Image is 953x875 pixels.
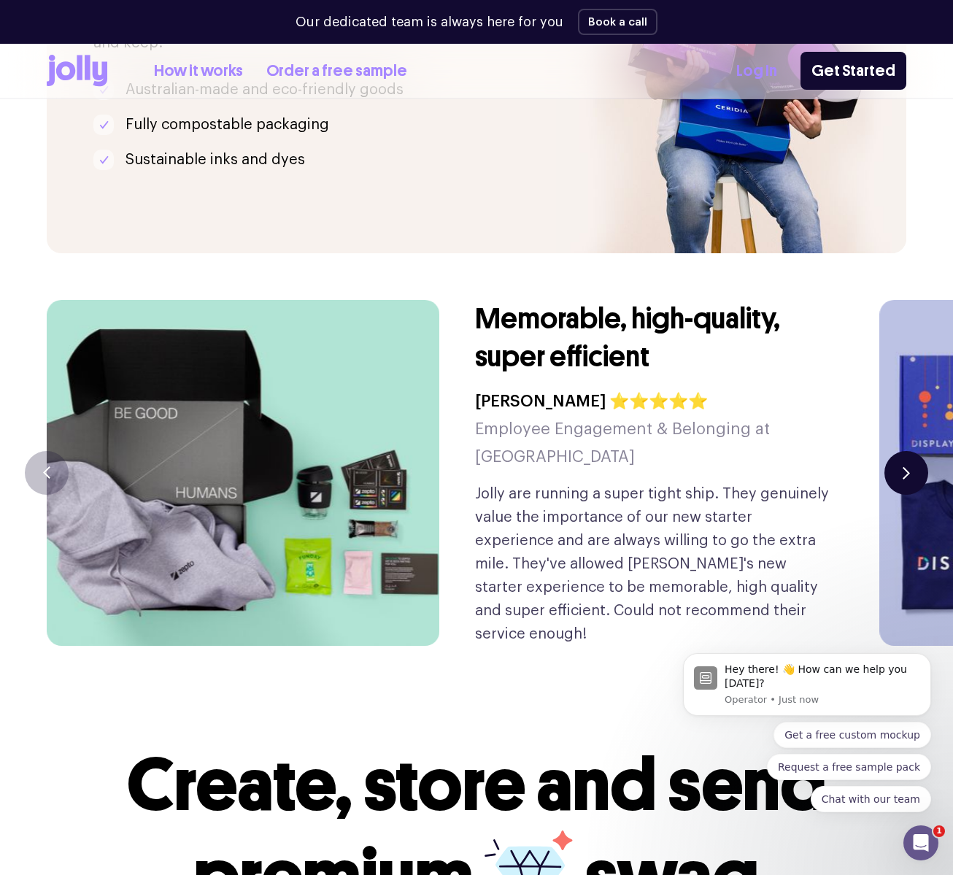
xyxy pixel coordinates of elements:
[661,631,953,836] iframe: Intercom notifications message
[475,300,833,376] h3: Memorable, high-quality, super efficient
[933,825,945,837] span: 1
[903,825,938,860] iframe: Intercom live chat
[736,59,777,83] a: Log In
[266,59,407,83] a: Order a free sample
[475,482,833,646] p: Jolly are running a super tight ship. They genuinely value the importance of our new starter expe...
[154,59,243,83] a: How it works
[578,9,657,35] button: Book a call
[475,388,833,415] h4: [PERSON_NAME] ⭐⭐⭐⭐⭐
[800,52,906,90] a: Get Started
[126,148,305,171] p: Sustainable inks and dyes
[296,12,563,32] p: Our dedicated team is always here for you
[126,113,329,136] p: Fully compostable packaging
[475,415,833,471] h5: Employee Engagement & Belonging at [GEOGRAPHIC_DATA]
